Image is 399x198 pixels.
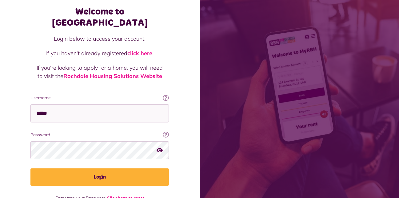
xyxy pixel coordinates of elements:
a: Rochdale Housing Solutions Website [63,72,162,80]
p: Login below to access your account. [37,35,163,43]
label: Username [30,95,169,101]
label: Password [30,132,169,138]
button: Login [30,168,169,186]
h1: Welcome to [GEOGRAPHIC_DATA] [30,6,169,28]
p: If you haven't already registered . [37,49,163,57]
p: If you're looking to apply for a home, you will need to visit the [37,64,163,80]
a: click here [127,50,152,57]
